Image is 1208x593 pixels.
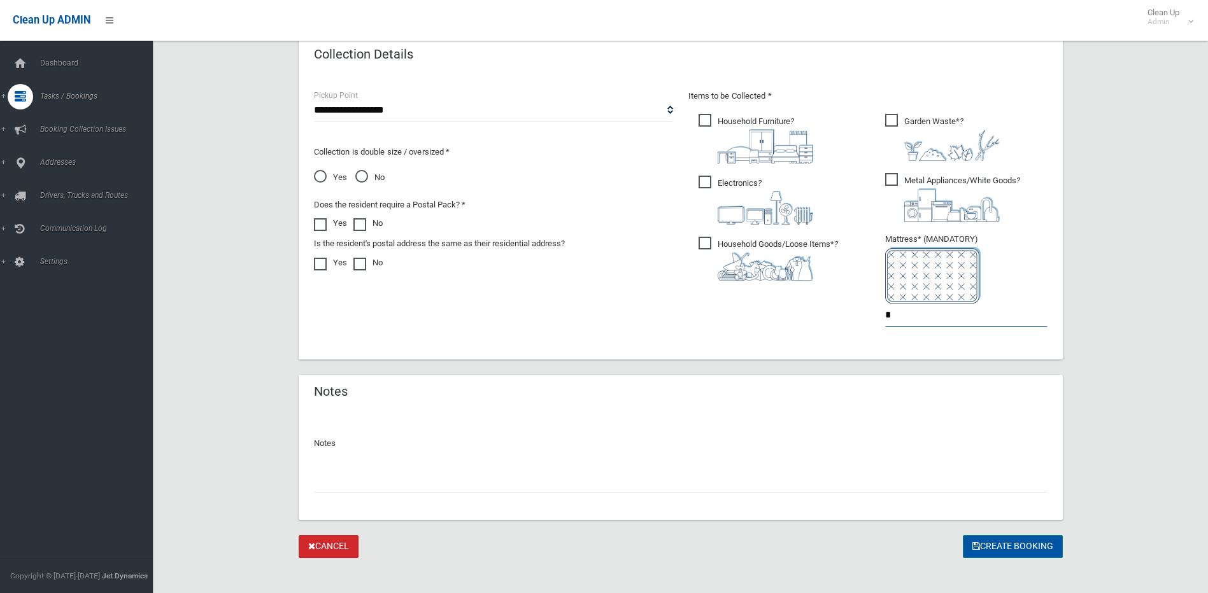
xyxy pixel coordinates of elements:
span: Metal Appliances/White Goods [885,173,1020,222]
span: Tasks / Bookings [36,92,162,101]
span: Household Furniture [699,114,813,164]
label: No [353,255,383,270]
span: Addresses [36,158,162,167]
span: Dashboard [36,59,162,67]
span: Electronics [699,176,813,225]
p: Collection is double size / oversized * [314,144,673,160]
label: Does the resident require a Postal Pack? * [314,197,465,213]
header: Notes [299,379,363,404]
span: Copyright © [DATE]-[DATE] [10,571,100,580]
p: Notes [314,436,1048,451]
span: Booking Collection Issues [36,125,162,134]
p: Items to be Collected * [688,88,1048,104]
i: ? [904,176,1020,222]
i: ? [718,239,838,281]
span: Settings [36,257,162,266]
button: Create Booking [963,535,1063,559]
label: No [353,216,383,231]
header: Collection Details [299,42,429,67]
span: Drivers, Trucks and Routes [36,191,162,200]
span: Communication Log [36,224,162,233]
small: Admin [1148,17,1179,27]
strong: Jet Dynamics [102,571,148,580]
span: Yes [314,170,347,185]
img: aa9efdbe659d29b613fca23ba79d85cb.png [718,129,813,164]
img: 394712a680b73dbc3d2a6a3a7ffe5a07.png [718,191,813,225]
span: Garden Waste* [885,114,1000,161]
label: Yes [314,255,347,270]
label: Yes [314,216,347,231]
span: Clean Up ADMIN [13,14,90,26]
img: 4fd8a5c772b2c999c83690221e5242e0.png [904,129,1000,161]
img: e7408bece873d2c1783593a074e5cb2f.png [885,247,981,303]
span: Clean Up [1141,8,1192,27]
img: 36c1b0289cb1767239cdd3de9e694f19.png [904,188,1000,222]
i: ? [904,116,1000,161]
span: Household Goods/Loose Items* [699,237,838,281]
span: No [355,170,385,185]
i: ? [718,116,813,164]
span: Mattress* (MANDATORY) [885,234,1048,303]
i: ? [718,178,813,225]
a: Cancel [299,535,359,559]
label: Is the resident's postal address the same as their residential address? [314,236,565,251]
img: b13cc3517677393f34c0a387616ef184.png [718,252,813,281]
